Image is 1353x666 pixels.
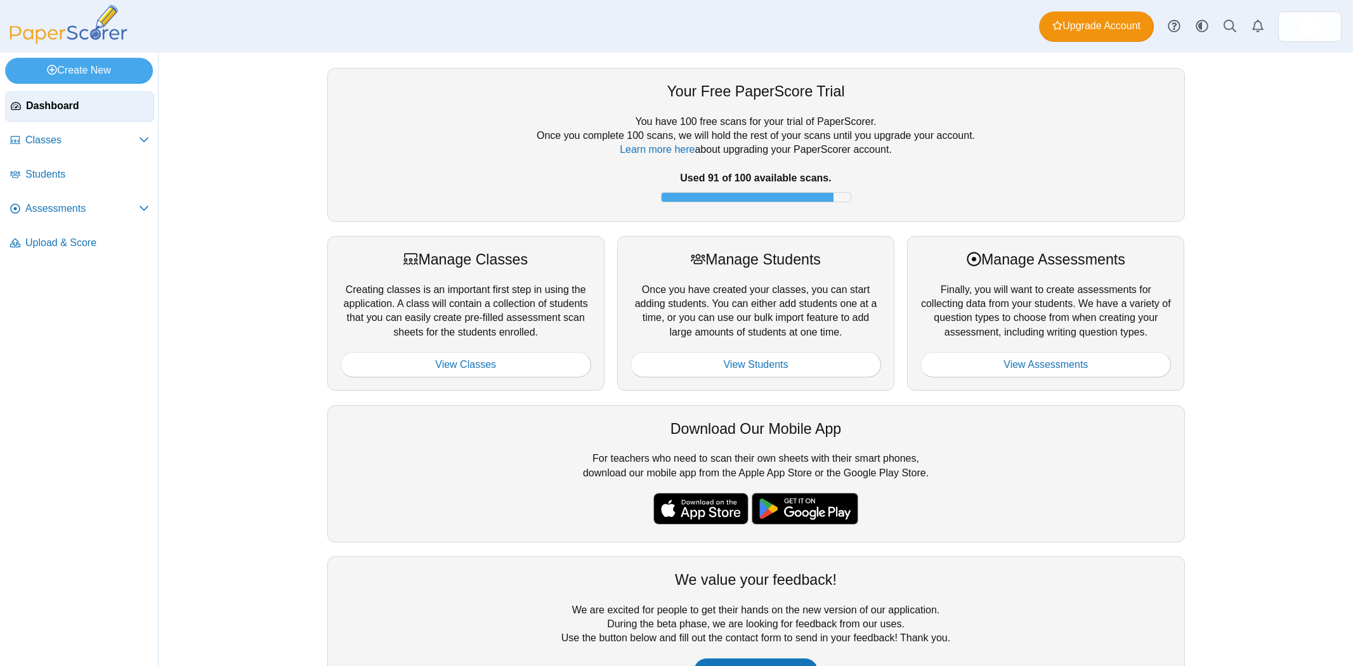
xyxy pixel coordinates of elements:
[341,570,1172,590] div: We value your feedback!
[5,5,132,44] img: PaperScorer
[5,35,132,46] a: PaperScorer
[341,249,591,270] div: Manage Classes
[1300,16,1320,37] img: ps.jujrQmLhCdFvK8Se
[26,99,148,113] span: Dashboard
[5,126,154,156] a: Classes
[752,493,858,525] img: google-play-badge.png
[631,249,881,270] div: Manage Students
[5,91,154,122] a: Dashboard
[920,249,1171,270] div: Manage Assessments
[620,144,695,155] a: Learn more here
[907,236,1184,391] div: Finally, you will want to create assessments for collecting data from your students. We have a va...
[5,228,154,259] a: Upload & Score
[25,202,139,216] span: Assessments
[1244,13,1272,41] a: Alerts
[631,352,881,377] a: View Students
[327,236,605,391] div: Creating classes is an important first step in using the application. A class will contain a coll...
[617,236,894,391] div: Once you have created your classes, you can start adding students. You can either add students on...
[1278,11,1342,42] a: ps.jujrQmLhCdFvK8Se
[25,133,139,147] span: Classes
[1039,11,1154,42] a: Upgrade Account
[680,173,831,183] b: Used 91 of 100 available scans.
[920,352,1171,377] a: View Assessments
[5,58,153,83] a: Create New
[1300,16,1320,37] span: Casey Staggs
[341,352,591,377] a: View Classes
[25,236,149,250] span: Upload & Score
[5,160,154,190] a: Students
[1052,19,1141,33] span: Upgrade Account
[653,493,748,525] img: apple-store-badge.svg
[341,81,1172,101] div: Your Free PaperScore Trial
[341,115,1172,209] div: You have 100 free scans for your trial of PaperScorer. Once you complete 100 scans, we will hold ...
[25,167,149,181] span: Students
[341,419,1172,439] div: Download Our Mobile App
[5,194,154,225] a: Assessments
[327,405,1185,542] div: For teachers who need to scan their own sheets with their smart phones, download our mobile app f...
